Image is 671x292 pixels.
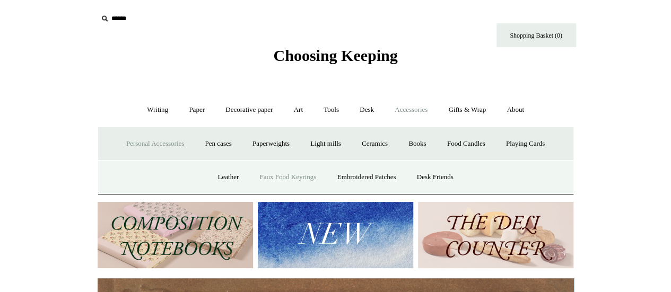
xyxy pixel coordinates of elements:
[314,96,348,124] a: Tools
[284,96,312,124] a: Art
[328,163,406,191] a: Embroidered Patches
[250,163,326,191] a: Faux Food Keyrings
[98,202,253,268] img: 202302 Composition ledgers.jpg__PID:69722ee6-fa44-49dd-a067-31375e5d54ec
[407,163,463,191] a: Desk Friends
[273,47,397,64] span: Choosing Keeping
[385,96,437,124] a: Accessories
[243,130,299,158] a: Paperweights
[418,202,573,268] img: The Deli Counter
[350,96,384,124] a: Desk
[195,130,241,158] a: Pen cases
[216,96,282,124] a: Decorative paper
[137,96,178,124] a: Writing
[439,96,495,124] a: Gifts & Wrap
[497,96,534,124] a: About
[438,130,495,158] a: Food Candles
[117,130,194,158] a: Personal Accessories
[352,130,397,158] a: Ceramics
[208,163,248,191] a: Leather
[496,23,576,47] a: Shopping Basket (0)
[179,96,214,124] a: Paper
[273,55,397,63] a: Choosing Keeping
[399,130,435,158] a: Books
[496,130,554,158] a: Playing Cards
[258,202,413,268] img: New.jpg__PID:f73bdf93-380a-4a35-bcfe-7823039498e1
[301,130,350,158] a: Light mills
